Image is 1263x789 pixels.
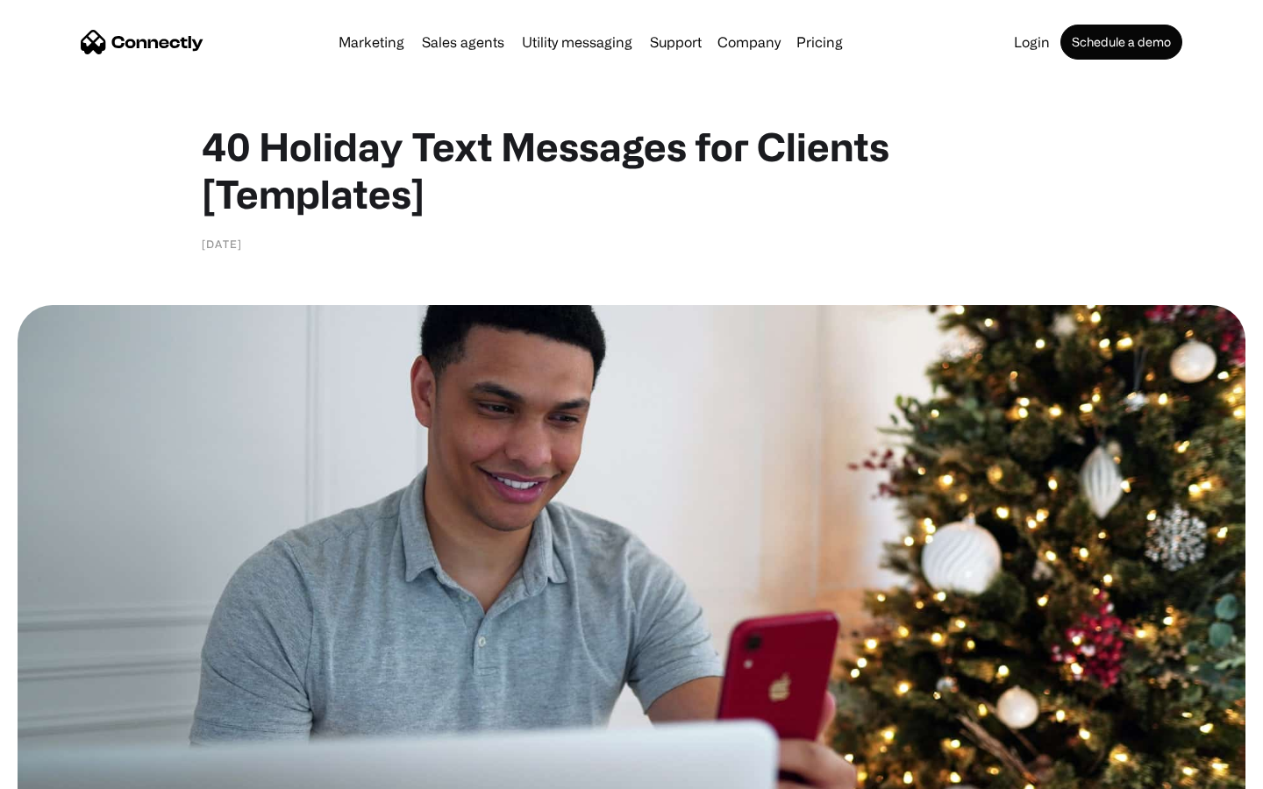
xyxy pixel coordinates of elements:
a: Schedule a demo [1060,25,1182,60]
h1: 40 Holiday Text Messages for Clients [Templates] [202,123,1061,217]
a: Login [1007,35,1057,49]
div: Company [717,30,781,54]
a: Marketing [332,35,411,49]
a: Utility messaging [515,35,639,49]
ul: Language list [35,758,105,783]
a: Pricing [789,35,850,49]
a: Support [643,35,709,49]
a: Sales agents [415,35,511,49]
aside: Language selected: English [18,758,105,783]
div: [DATE] [202,235,242,252]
